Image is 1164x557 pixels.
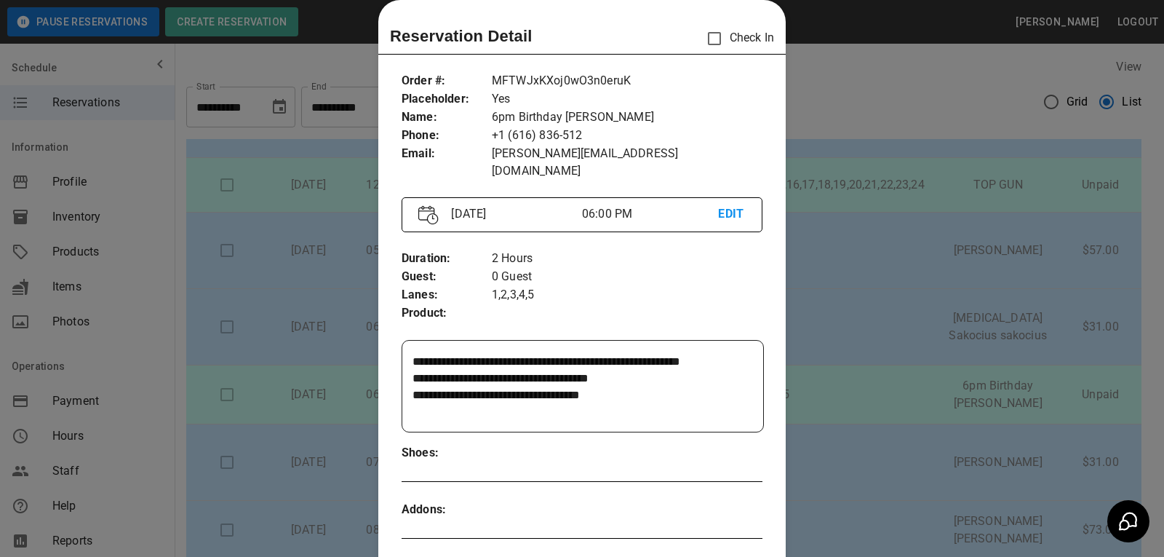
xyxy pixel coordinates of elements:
[492,90,762,108] p: Yes
[445,205,582,223] p: [DATE]
[418,205,439,225] img: Vector
[718,205,745,224] p: EDIT
[492,108,762,127] p: 6pm Birthday [PERSON_NAME]
[402,127,492,145] p: Phone :
[402,90,492,108] p: Placeholder :
[402,501,492,519] p: Addons :
[492,286,762,304] p: 1,2,3,4,5
[402,268,492,286] p: Guest :
[582,205,719,223] p: 06:00 PM
[402,304,492,323] p: Product :
[390,24,533,48] p: Reservation Detail
[492,145,762,180] p: [PERSON_NAME][EMAIL_ADDRESS][DOMAIN_NAME]
[402,72,492,90] p: Order # :
[402,145,492,163] p: Email :
[402,286,492,304] p: Lanes :
[492,72,762,90] p: MFTWJxKXoj0wO3n0eruK
[402,108,492,127] p: Name :
[492,250,762,268] p: 2 Hours
[492,268,762,286] p: 0 Guest
[402,444,492,462] p: Shoes :
[402,250,492,268] p: Duration :
[492,127,762,145] p: +1 (616) 836-512
[699,23,774,54] p: Check In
